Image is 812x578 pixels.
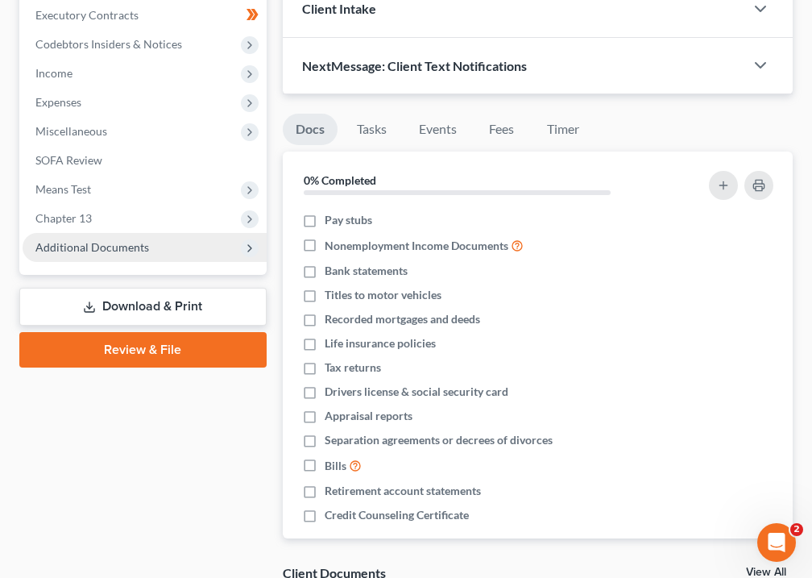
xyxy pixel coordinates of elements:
a: Docs [283,114,338,145]
span: Pay stubs [325,212,372,228]
span: Life insurance policies [325,335,436,351]
span: Client Intake [302,1,376,16]
span: Codebtors Insiders & Notices [35,37,182,51]
span: Separation agreements or decrees of divorces [325,432,553,448]
a: Timer [534,114,592,145]
a: Executory Contracts [23,1,267,30]
span: Bank statements [325,263,408,279]
span: Tax returns [325,360,381,376]
span: Additional Documents [35,240,149,254]
span: Credit Counseling Certificate [325,507,469,523]
span: 2 [790,523,803,536]
a: Download & Print [19,288,267,326]
span: Titles to motor vehicles [325,287,441,303]
span: Nonemployment Income Documents [325,238,508,254]
span: Recorded mortgages and deeds [325,311,480,327]
a: Review & File [19,332,267,368]
span: Expenses [35,95,81,109]
iframe: Intercom live chat [757,523,796,562]
span: Means Test [35,182,91,196]
span: Income [35,66,72,80]
a: SOFA Review [23,146,267,175]
span: Chapter 13 [35,211,92,225]
span: Executory Contracts [35,8,139,22]
a: Tasks [344,114,400,145]
span: Retirement account statements [325,483,481,499]
a: Events [406,114,470,145]
span: SOFA Review [35,153,102,167]
span: Miscellaneous [35,124,107,138]
span: NextMessage: Client Text Notifications [302,58,527,73]
a: Fees [476,114,528,145]
span: Bills [325,458,346,474]
span: Appraisal reports [325,408,412,424]
span: Drivers license & social security card [325,384,508,400]
strong: 0% Completed [304,173,376,187]
a: View All [746,567,786,578]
